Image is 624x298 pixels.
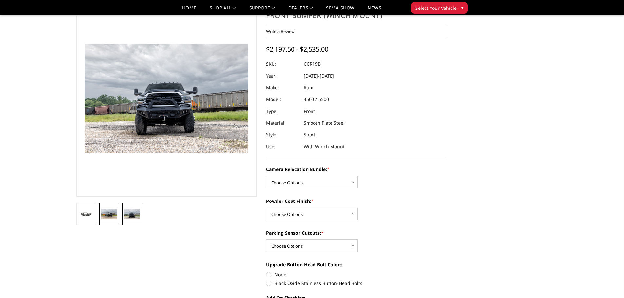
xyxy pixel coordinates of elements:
[249,6,275,15] a: Support
[266,105,299,117] dt: Type:
[304,82,313,94] dd: Ram
[304,58,321,70] dd: CCR19B
[101,209,117,219] img: 2019-2025 Ram 2500-3500 - A2 Series - Sport Front Bumper (winch mount)
[591,267,624,298] iframe: Chat Widget
[304,94,329,105] dd: 4500 / 5500
[304,141,345,152] dd: With Winch Mount
[266,82,299,94] dt: Make:
[266,280,447,287] label: Black Oxide Stainless Button-Head Bolts
[304,117,345,129] dd: Smooth Plate Steel
[326,6,354,15] a: SEMA Show
[266,229,447,236] label: Parking Sensor Cutouts:
[266,58,299,70] dt: SKU:
[124,209,140,219] img: 2019-2025 Ram 2500-3500 - A2 Series - Sport Front Bumper (winch mount)
[368,6,381,15] a: News
[182,6,196,15] a: Home
[266,261,447,268] label: Upgrade Button Head Bolt Color::
[266,117,299,129] dt: Material:
[266,166,447,173] label: Camera Relocation Bundle:
[78,211,94,218] img: 2019-2025 Ram 2500-3500 - A2 Series - Sport Front Bumper (winch mount)
[266,94,299,105] dt: Model:
[266,129,299,141] dt: Style:
[266,45,328,54] span: $2,197.50 - $2,535.00
[288,6,313,15] a: Dealers
[304,70,334,82] dd: [DATE]-[DATE]
[415,5,457,11] span: Select Your Vehicle
[266,141,299,152] dt: Use:
[266,271,447,278] label: None
[266,28,294,34] a: Write a Review
[266,198,447,204] label: Powder Coat Finish:
[266,70,299,82] dt: Year:
[304,129,315,141] dd: Sport
[304,105,315,117] dd: Front
[411,2,468,14] button: Select Your Vehicle
[461,4,463,11] span: ▾
[210,6,236,15] a: shop all
[76,0,257,197] a: 2019-2025 Ram 2500-3500 - A2 Series - Sport Front Bumper (winch mount)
